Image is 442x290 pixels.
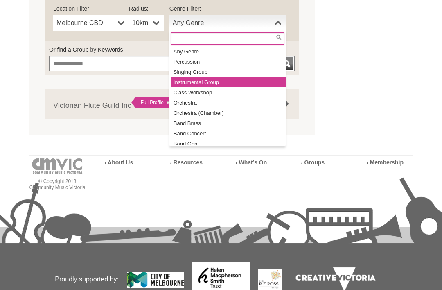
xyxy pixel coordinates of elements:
[171,67,286,77] li: Singing Group
[301,159,325,166] a: › Groups
[104,159,133,166] a: › About Us
[129,15,164,31] a: 10km
[29,178,86,191] p: © Copyright 2013 Community Music Victoria
[127,272,184,288] img: City of Melbourne
[45,89,299,119] a: Victorian Flute Guild Inc Full Profile Loc:[PERSON_NAME] [PERSON_NAME], Genre:Instrumental Group,...
[171,77,286,87] li: Instrumental Group
[258,269,282,290] img: The Re Ross Trust
[56,18,115,28] span: Melbourne CBD
[171,98,286,108] li: Orchestra
[171,87,286,98] li: Class Workshop
[53,5,129,13] label: Location Filter:
[32,158,83,174] img: cmvic-logo-footer.png
[129,5,164,13] label: Radius:
[171,118,286,128] li: Band Brass
[171,108,286,118] li: Orchestra (Chamber)
[171,139,286,149] li: Band Gen
[171,57,286,67] li: Percussion
[171,46,286,57] li: Any Genre
[366,159,404,166] a: › Membership
[131,97,172,108] div: Full Profile
[170,159,203,166] a: › Resources
[49,46,295,54] label: Or find a Group by Keywords
[53,15,129,31] a: Melbourne CBD
[173,18,272,28] span: Any Genre
[169,15,286,31] a: Any Genre
[235,159,267,166] a: › What’s On
[169,5,286,13] label: Genre Filter:
[171,128,286,139] li: Band Concert
[132,18,150,28] span: 10km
